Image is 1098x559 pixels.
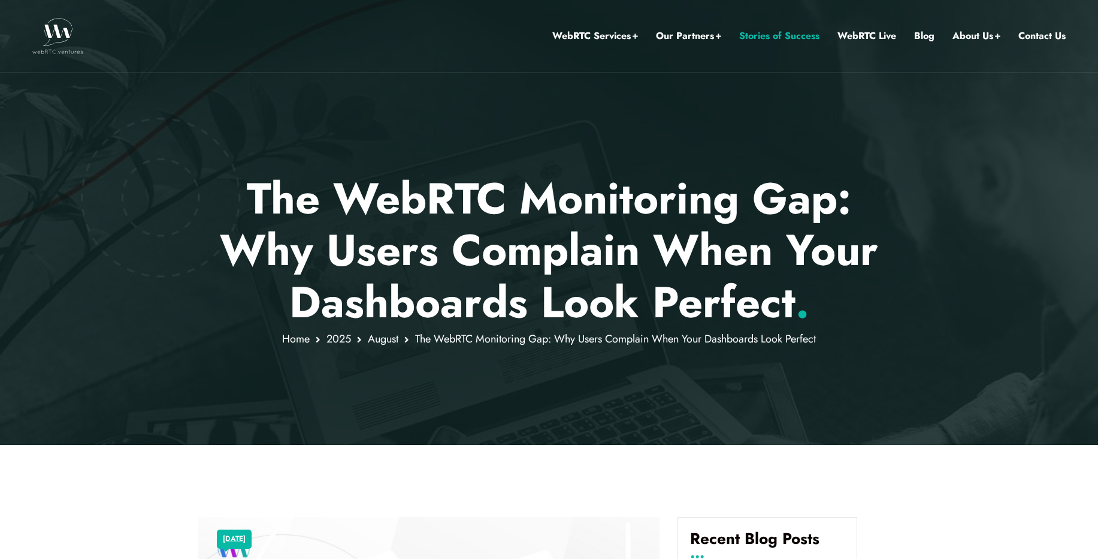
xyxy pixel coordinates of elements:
a: Our Partners [656,28,721,44]
a: August [368,331,398,347]
a: WebRTC Services [552,28,638,44]
a: Stories of Success [739,28,819,44]
span: . [795,271,809,333]
a: Contact Us [1018,28,1066,44]
img: WebRTC.ventures [32,18,83,54]
a: WebRTC Live [837,28,896,44]
a: [DATE] [223,531,246,547]
a: Home [282,331,310,347]
a: About Us [952,28,1000,44]
a: Blog [914,28,934,44]
a: 2025 [326,331,351,347]
p: The WebRTC Monitoring Gap: Why Users Complain When Your Dashboards Look Perfect [198,173,900,328]
h4: Recent Blog Posts [690,530,845,557]
span: The WebRTC Monitoring Gap: Why Users Complain When Your Dashboards Look Perfect [415,331,816,347]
